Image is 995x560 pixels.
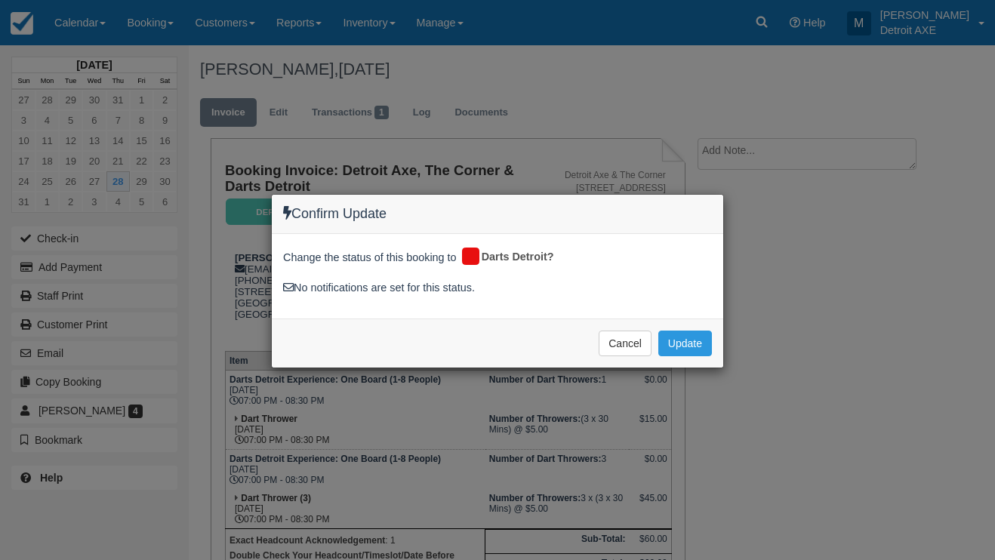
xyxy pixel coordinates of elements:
div: Darts Detroit? [460,245,565,269]
button: Cancel [599,331,652,356]
span: Change the status of this booking to [283,250,457,269]
button: Update [658,331,712,356]
div: No notifications are set for this status. [283,280,712,296]
h4: Confirm Update [283,206,712,222]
